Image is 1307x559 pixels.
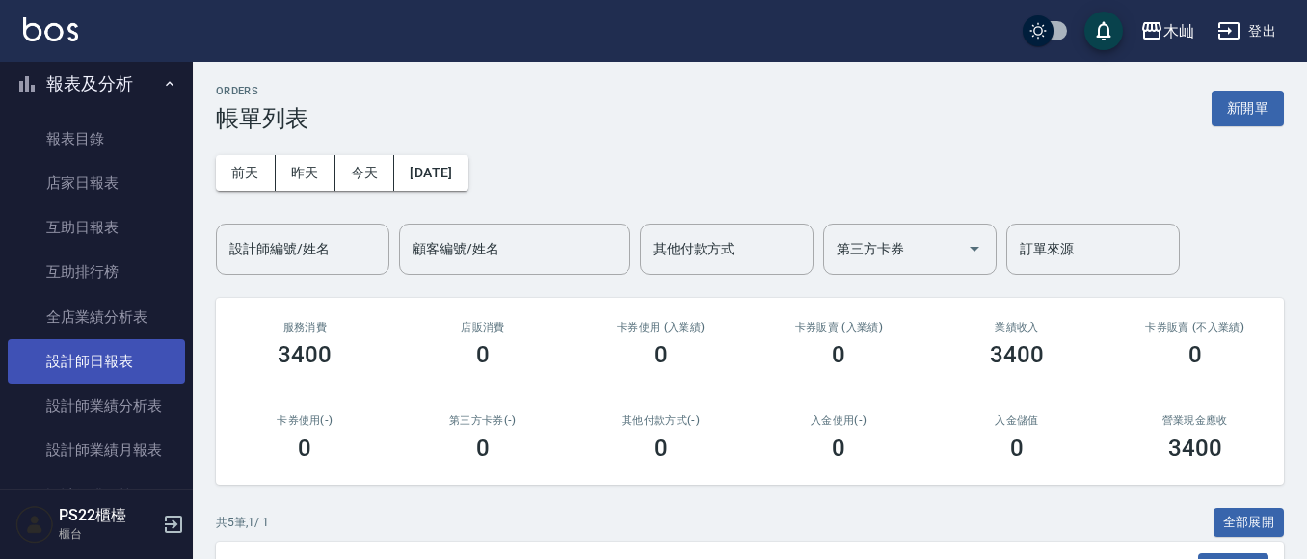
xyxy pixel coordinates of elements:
h3: 3400 [990,341,1044,368]
button: 報表及分析 [8,59,185,109]
h3: 0 [832,341,845,368]
p: 櫃台 [59,525,157,543]
img: Person [15,505,54,544]
button: 全部展開 [1214,508,1285,538]
h3: 3400 [278,341,332,368]
a: 互助日報表 [8,205,185,250]
h3: 0 [654,435,668,462]
a: 全店業績分析表 [8,295,185,339]
button: Open [959,233,990,264]
h2: 卡券販賣 (不入業績) [1129,321,1261,333]
h2: 入金儲值 [951,414,1083,427]
h3: 0 [298,435,311,462]
button: 昨天 [276,155,335,191]
h3: 帳單列表 [216,105,308,132]
a: 設計師業績分析表 [8,384,185,428]
a: 報表目錄 [8,117,185,161]
h2: 店販消費 [417,321,549,333]
button: 登出 [1210,13,1284,49]
a: 設計師日報表 [8,339,185,384]
h3: 0 [1188,341,1202,368]
h3: 3400 [1168,435,1222,462]
a: 店家日報表 [8,161,185,205]
h2: 卡券販賣 (入業績) [773,321,905,333]
button: 新開單 [1212,91,1284,126]
button: 木屾 [1133,12,1202,51]
h2: ORDERS [216,85,308,97]
h3: 服務消費 [239,321,371,333]
h2: 第三方卡券(-) [417,414,549,427]
button: 今天 [335,155,395,191]
p: 共 5 筆, 1 / 1 [216,514,269,531]
h2: 業績收入 [951,321,1083,333]
h2: 卡券使用(-) [239,414,371,427]
h3: 0 [476,341,490,368]
button: save [1084,12,1123,50]
h5: PS22櫃檯 [59,506,157,525]
a: 新開單 [1212,98,1284,117]
a: 設計師業績月報表 [8,428,185,472]
h3: 0 [1010,435,1024,462]
h3: 0 [476,435,490,462]
img: Logo [23,17,78,41]
button: 前天 [216,155,276,191]
div: 木屾 [1163,19,1194,43]
h3: 0 [832,435,845,462]
h2: 營業現金應收 [1129,414,1261,427]
h2: 卡券使用 (入業績) [595,321,727,333]
h3: 0 [654,341,668,368]
h2: 入金使用(-) [773,414,905,427]
button: [DATE] [394,155,467,191]
a: 設計師排行榜 [8,473,185,518]
h2: 其他付款方式(-) [595,414,727,427]
a: 互助排行榜 [8,250,185,294]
